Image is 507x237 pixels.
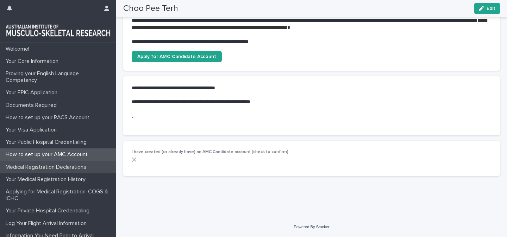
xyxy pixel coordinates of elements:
[3,188,116,202] p: Applying for Medical Registration. COGS & ICHC
[137,54,216,59] span: Apply for AMC Candidate Account
[3,164,92,171] p: Medical Registration Declarations
[487,6,495,11] span: Edit
[132,150,289,154] span: I have created (or already have) an AMC Candidate account (check to confirm):
[3,127,62,133] p: Your Visa Application
[474,3,500,14] button: Edit
[132,51,222,62] a: Apply for AMC Candidate Account
[3,220,92,227] p: Log Your Flight Arrival Information
[132,114,307,121] p: -
[6,23,111,37] img: 1xcjEmqDTcmQhduivVBy
[3,70,116,84] p: Proving your English Language Competancy
[3,139,92,146] p: Your Public Hospital Credentialing
[3,176,91,183] p: Your Medical Registration History
[123,4,178,14] h2: Choo Pee Terh
[3,102,62,109] p: Documents Required
[3,151,93,158] p: How to set up your AMC Account
[3,58,64,65] p: Your Core Information
[3,89,63,96] p: Your EPIC Application
[3,46,35,52] p: Welcome!
[294,225,329,229] a: Powered By Stacker
[3,114,95,121] p: How to set up your RACS Account
[3,207,95,214] p: Your Private Hospital Credentialing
